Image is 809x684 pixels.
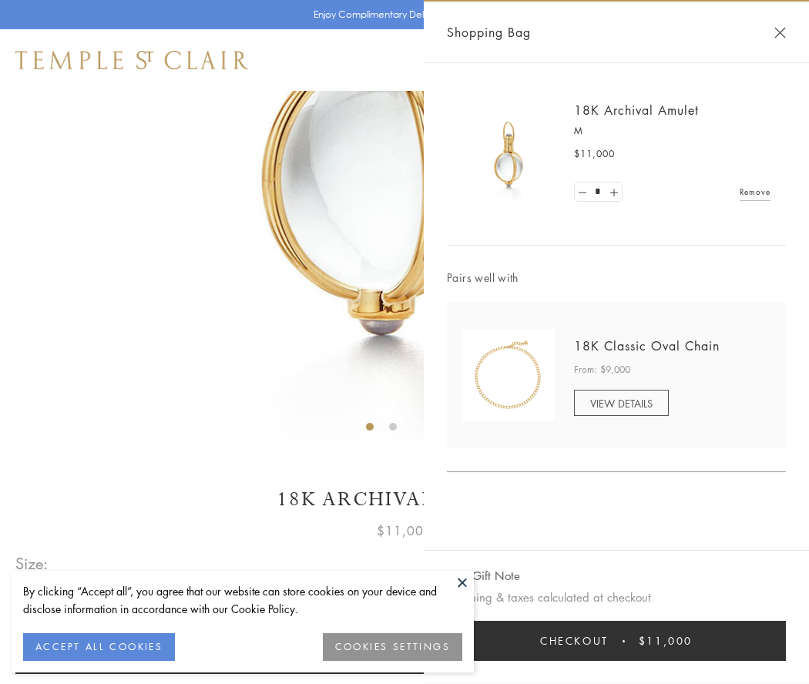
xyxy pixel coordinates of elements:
[740,183,770,200] a: Remove
[447,269,786,287] span: Pairs well with
[574,337,720,354] a: 18K Classic Oval Chain
[15,51,248,69] img: Temple St. Clair
[606,183,621,202] a: Set quantity to 2
[447,588,786,607] p: Shipping & taxes calculated at checkout
[540,632,609,649] span: Checkout
[639,632,693,649] span: $11,000
[323,633,462,661] button: COOKIES SETTINGS
[774,27,786,39] button: Close Shopping Bag
[574,390,669,416] a: VIEW DETAILS
[15,551,49,576] span: Size:
[15,486,794,513] h1: 18K Archival Amulet
[574,362,630,377] span: From: $9,000
[314,7,488,22] p: Enjoy Complimentary Delivery & Returns
[575,183,590,202] a: Set quantity to 0
[590,396,653,411] span: VIEW DETAILS
[23,582,462,618] div: By clicking “Accept all”, you agree that our website can store cookies on your device and disclos...
[447,621,786,661] button: Checkout $11,000
[574,102,699,119] a: 18K Archival Amulet
[462,108,555,200] img: 18K Archival Amulet
[447,566,520,585] button: Add Gift Note
[574,123,770,139] p: M
[23,633,175,661] button: ACCEPT ALL COOKIES
[574,146,615,162] span: $11,000
[447,22,531,42] span: Shopping Bag
[377,521,432,541] span: $11,000
[462,329,555,421] img: N88865-OV18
